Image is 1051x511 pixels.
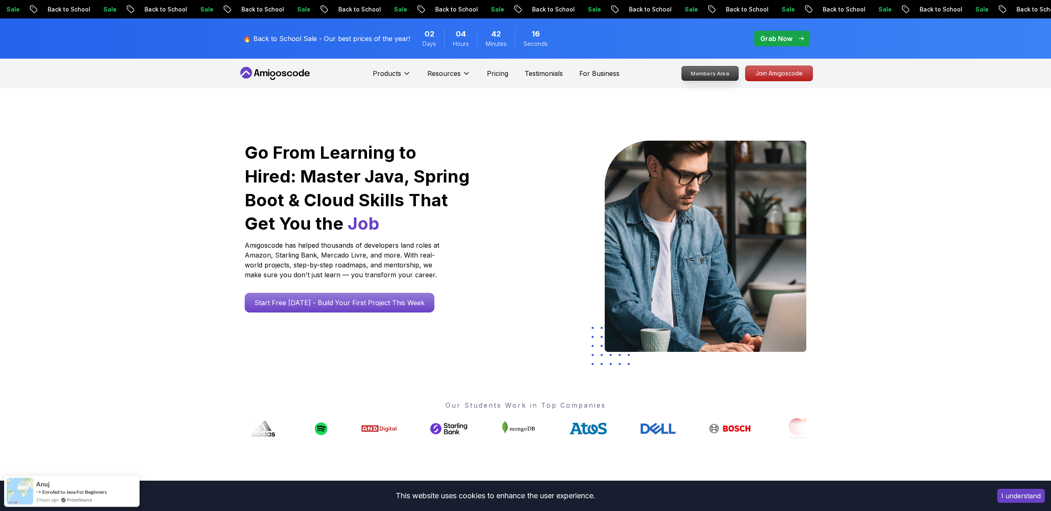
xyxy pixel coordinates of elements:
p: Sale [475,5,501,14]
p: Resources [427,68,461,78]
p: 🔥 Back to School Sale - Our best prices of the year! [243,34,410,43]
span: 2 hours ago [36,496,59,503]
p: Sale [87,5,114,14]
img: hero [605,141,806,352]
span: 2 Days [425,28,434,40]
p: Back to School [129,5,184,14]
p: Join Amigoscode [746,66,812,81]
span: Minutes [486,40,507,48]
div: This website uses cookies to enhance the user experience. [6,487,985,505]
p: Back to School [613,5,669,14]
p: Back to School [322,5,378,14]
a: Enroled to Java For Beginners [42,489,107,495]
p: Sale [572,5,598,14]
p: Our Students Work in Top Companies [245,400,806,410]
button: Products [373,68,411,85]
p: Sale [669,5,695,14]
span: Seconds [523,40,548,48]
p: Sale [281,5,307,14]
p: Sale [184,5,211,14]
a: Testimonials [525,68,563,78]
a: Join Amigoscode [745,66,813,81]
img: provesource social proof notification image [7,478,33,504]
p: Sale [378,5,404,14]
p: Sale [959,5,986,14]
p: Grab Now [760,34,792,43]
h1: Go From Learning to Hired: Master Java, Spring Boot & Cloud Skills That Get You the [245,141,471,235]
p: Sale [766,5,792,14]
button: Accept cookies [997,489,1045,503]
a: For Business [579,68,620,78]
span: 42 Minutes [491,28,501,40]
button: Resources [427,68,470,85]
p: Back to School [32,5,87,14]
p: Back to School [516,5,572,14]
span: Hours [453,40,469,48]
span: Days [422,40,436,48]
a: Start Free [DATE] - Build Your First Project This Week [245,293,434,313]
p: Sale [863,5,889,14]
span: 16 Seconds [532,28,540,40]
span: Job [348,213,379,234]
p: Back to School [225,5,281,14]
a: Members Area [682,66,739,81]
span: Anuj [36,481,50,488]
p: Back to School [710,5,766,14]
p: Back to School [904,5,959,14]
p: Products [373,68,401,78]
span: 4 Hours [456,28,466,40]
span: -> [36,488,41,495]
p: Back to School [419,5,475,14]
p: Amigoscode has helped thousands of developers land roles at Amazon, Starling Bank, Mercado Livre,... [245,240,442,280]
a: ProveSource [67,496,92,503]
p: Back to School [807,5,863,14]
a: Pricing [487,68,508,78]
p: Members Area [682,66,739,80]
